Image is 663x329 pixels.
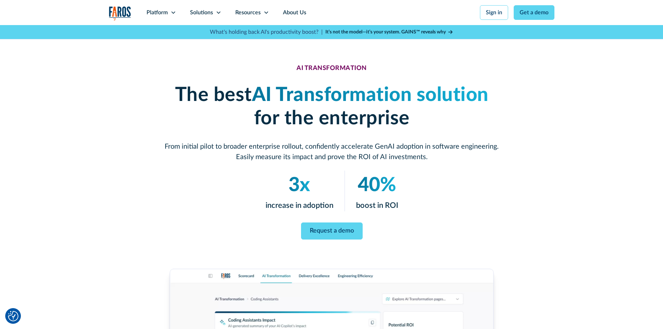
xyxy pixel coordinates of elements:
a: home [109,6,131,21]
a: It’s not the model—it’s your system. GAINS™ reveals why [325,29,453,36]
img: Logo of the analytics and reporting company Faros. [109,6,131,21]
strong: It’s not the model—it’s your system. GAINS™ reveals why [325,30,446,34]
button: Cookie Settings [8,311,18,321]
a: Request a demo [301,222,362,240]
em: 40% [358,175,396,195]
p: increase in adoption [265,200,333,211]
img: Revisit consent button [8,311,18,321]
a: Get a demo [514,5,554,20]
p: What's holding back AI's productivity boost? | [210,28,323,36]
p: From initial pilot to broader enterprise rollout, confidently accelerate GenAI adoption in softwa... [165,141,499,162]
em: 3x [289,175,310,195]
strong: The best [175,85,252,105]
div: Resources [235,8,261,17]
div: Platform [147,8,168,17]
strong: for the enterprise [254,109,409,128]
a: Sign in [480,5,508,20]
div: Solutions [190,8,213,17]
p: boost in ROI [356,200,398,211]
em: AI Transformation solution [252,85,488,105]
div: AI TRANSFORMATION [297,65,367,72]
